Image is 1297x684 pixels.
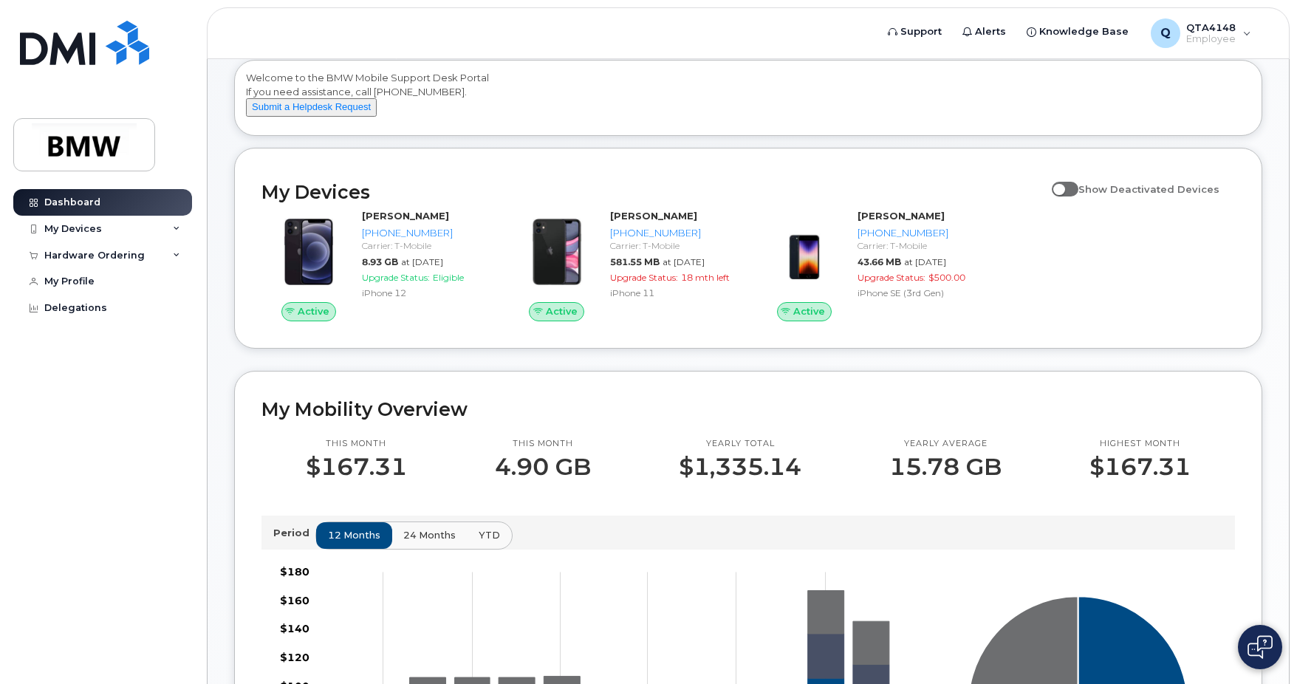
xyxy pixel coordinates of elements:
[1016,17,1139,47] a: Knowledge Base
[1089,454,1191,480] p: $167.31
[479,528,500,542] span: YTD
[280,623,309,636] tspan: $140
[889,454,1002,480] p: 15.78 GB
[1078,183,1219,195] span: Show Deactivated Devices
[858,226,982,240] div: [PHONE_NUMBER]
[273,526,315,540] p: Period
[769,216,840,287] img: image20231002-3703462-1angbar.jpeg
[261,398,1235,420] h2: My Mobility Overview
[1140,18,1262,48] div: QTA4148
[362,272,430,283] span: Upgrade Status:
[1160,24,1171,42] span: Q
[928,272,965,283] span: $500.00
[401,256,443,267] span: at [DATE]
[975,24,1006,39] span: Alerts
[261,181,1044,203] h2: My Devices
[1248,635,1273,659] img: Open chat
[1052,175,1064,187] input: Show Deactivated Devices
[1186,21,1236,33] span: QTA4148
[1089,438,1191,450] p: Highest month
[362,256,398,267] span: 8.93 GB
[362,287,486,299] div: iPhone 12
[858,239,982,252] div: Carrier: T-Mobile
[679,438,801,450] p: Yearly total
[610,210,697,222] strong: [PERSON_NAME]
[679,454,801,480] p: $1,335.14
[610,272,678,283] span: Upgrade Status:
[610,239,734,252] div: Carrier: T-Mobile
[663,256,705,267] span: at [DATE]
[433,272,464,283] span: Eligible
[306,454,407,480] p: $167.31
[1186,33,1236,45] span: Employee
[877,17,952,47] a: Support
[793,304,825,318] span: Active
[495,438,591,450] p: This month
[362,239,486,252] div: Carrier: T-Mobile
[273,216,344,287] img: iPhone_12.jpg
[610,287,734,299] div: iPhone 11
[858,272,925,283] span: Upgrade Status:
[900,24,942,39] span: Support
[280,651,309,664] tspan: $120
[246,100,377,112] a: Submit a Helpdesk Request
[362,226,486,240] div: [PHONE_NUMBER]
[510,209,740,321] a: Active[PERSON_NAME][PHONE_NUMBER]Carrier: T-Mobile581.55 MBat [DATE]Upgrade Status:18 mth leftiPh...
[681,272,730,283] span: 18 mth left
[757,209,988,321] a: Active[PERSON_NAME][PHONE_NUMBER]Carrier: T-Mobile43.66 MBat [DATE]Upgrade Status:$500.00iPhone S...
[246,71,1250,130] div: Welcome to the BMW Mobile Support Desk Portal If you need assistance, call [PHONE_NUMBER].
[858,287,982,299] div: iPhone SE (3rd Gen)
[521,216,592,287] img: iPhone_11.jpg
[298,304,329,318] span: Active
[306,438,407,450] p: This month
[858,256,901,267] span: 43.66 MB
[495,454,591,480] p: 4.90 GB
[546,304,578,318] span: Active
[280,594,309,607] tspan: $160
[362,210,449,222] strong: [PERSON_NAME]
[610,226,734,240] div: [PHONE_NUMBER]
[889,438,1002,450] p: Yearly average
[858,210,945,222] strong: [PERSON_NAME]
[246,98,377,117] button: Submit a Helpdesk Request
[610,256,660,267] span: 581.55 MB
[952,17,1016,47] a: Alerts
[904,256,946,267] span: at [DATE]
[280,565,309,578] tspan: $180
[403,528,456,542] span: 24 months
[261,209,492,321] a: Active[PERSON_NAME][PHONE_NUMBER]Carrier: T-Mobile8.93 GBat [DATE]Upgrade Status:EligibleiPhone 12
[1039,24,1129,39] span: Knowledge Base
